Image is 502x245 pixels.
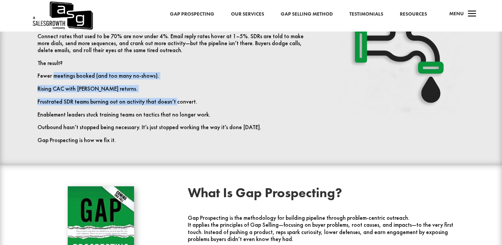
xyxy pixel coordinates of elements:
p: Outbound hasn’t stopped being necessary. It’s just stopped working the way it’s done [DATE]. [37,124,315,137]
p: Connect rates that used to be 70% are now under 4%. Email reply rates hover at 1–5%. SDRs are tol... [37,33,315,60]
a: Gap Selling Method [281,10,333,19]
a: Our Services [231,10,264,19]
span: Menu [449,10,464,17]
h2: What Is Gap Prospecting? [187,186,465,203]
p: The result? [37,60,315,73]
p: Gap Prospecting is how we fix it. [37,137,315,144]
a: Testimonials [349,10,383,19]
p: Rising CAC with [PERSON_NAME] returns. [37,85,315,98]
a: Gap Prospecting [170,10,214,19]
a: Resources [400,10,427,19]
p: Frustrated SDR teams burning out on activity that doesn’t convert. [37,98,315,111]
span: a [466,8,479,21]
p: Fewer meetings booked (and too many no-shows). [37,72,315,85]
p: Enablement leaders stuck training teams on tactics that no longer work. [37,111,315,124]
